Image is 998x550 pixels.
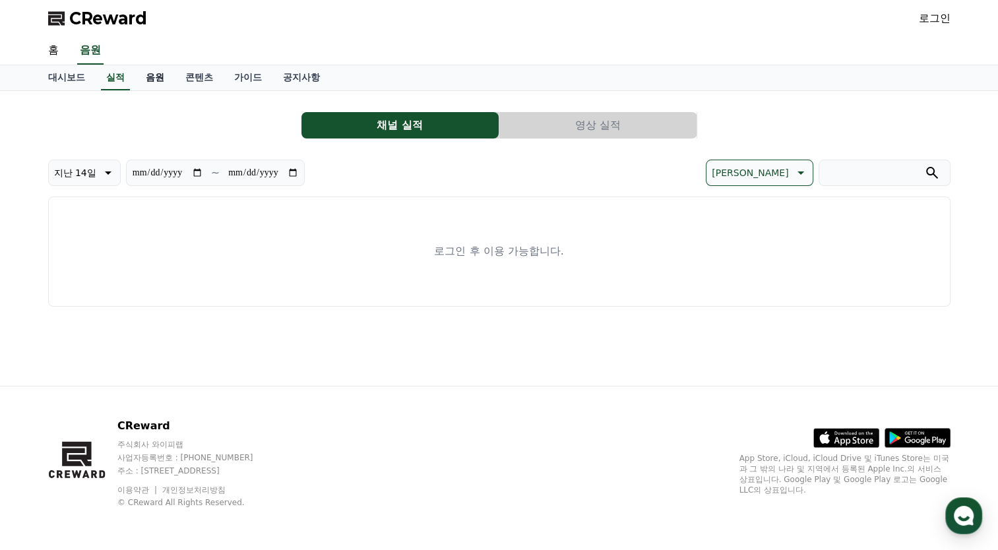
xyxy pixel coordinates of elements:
a: 가이드 [224,65,272,90]
p: [PERSON_NAME] [712,164,788,182]
a: CReward [48,8,147,29]
p: 사업자등록번호 : [PHONE_NUMBER] [117,452,278,463]
button: [PERSON_NAME] [706,160,813,186]
div: 문의사항을 남겨주세요 :) [44,248,168,261]
p: 크리에이터를 위한 플랫폼, 크리워드 입니다. [36,51,243,63]
a: 실적 [101,65,130,90]
div: CReward에 문의하기 [69,149,192,165]
a: 음원 [77,37,104,65]
div: CReward [72,7,124,22]
a: 음원 [135,65,175,90]
div: 몇 분 내 답변 받으실 수 있어요 [72,22,182,32]
div: CReward [42,216,77,227]
a: 개인정보처리방침 [162,485,226,495]
a: 공지사항 [272,65,330,90]
p: © CReward All Rights Reserved. [117,497,278,508]
a: 영상 실적 [499,112,697,138]
a: 대시보드 [38,65,96,90]
button: 지난 14일 [48,160,121,186]
p: 주식회사 와이피랩 [117,439,278,450]
a: 콘텐츠 [175,65,224,90]
span: CReward [69,8,147,29]
p: CReward [117,418,278,434]
p: 지난 14일 [54,164,96,182]
button: 운영시간 보기 [94,169,168,185]
a: 홈 [38,37,69,65]
a: 로그인 [919,11,951,26]
span: 운영시간 보기 [99,171,153,183]
p: App Store, iCloud, iCloud Drive 및 iTunes Store는 미국과 그 밖의 나라 및 지역에서 등록된 Apple Inc.의 서비스 상표입니다. Goo... [739,453,951,495]
p: 로그인 후 이용 가능합니다. [434,243,563,259]
p: ~ [211,165,220,181]
a: 이용약관 [117,485,159,495]
p: 주소 : [STREET_ADDRESS] [117,466,278,476]
button: 영상 실적 [499,112,697,138]
div: 안녕하세요 크리워드입니다. [44,235,168,248]
button: 채널 실적 [301,112,499,138]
